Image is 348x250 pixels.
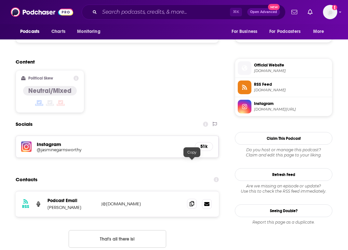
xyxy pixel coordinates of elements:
button: open menu [73,25,109,38]
button: Nothing here. [69,230,166,248]
p: Podcast Email [47,198,96,203]
a: Show notifications dropdown [289,7,300,18]
h5: @jasminegarnsworthy [37,147,141,152]
span: Charts [51,27,65,36]
img: User Profile [323,5,337,19]
img: iconImage [21,141,32,152]
h4: Neutral/Mixed [28,87,72,95]
a: RSS Feed[DOMAIN_NAME] [238,81,329,94]
span: New [268,4,280,10]
span: Do you host or manage this podcast? [235,147,332,153]
a: Seeing Double? [235,204,332,217]
a: Official Website[DOMAIN_NAME] [238,61,329,75]
button: open menu [227,25,265,38]
button: open menu [265,25,310,38]
span: Official Website [254,62,329,68]
span: bestie.femalefounderworld.com [254,68,329,73]
button: Refresh Feed [235,168,332,181]
a: Instagram[DOMAIN_NAME][URL] [238,100,329,113]
span: Podcasts [20,27,39,36]
p: j@[DOMAIN_NAME] [101,201,182,207]
div: Report this page as a duplicate. [235,220,332,225]
span: RSS Feed [254,81,329,87]
h3: RSS [22,204,29,209]
span: ⌘ K [230,8,242,16]
button: open menu [309,25,332,38]
h2: Contacts [16,173,37,186]
span: For Business [232,27,257,36]
h5: 51k [200,144,207,149]
p: [PERSON_NAME] [47,205,96,210]
span: More [313,27,324,36]
button: Show profile menu [323,5,337,19]
a: Show notifications dropdown [305,7,315,18]
div: Copy [183,147,200,157]
span: Instagram [254,101,329,107]
div: Are we missing an episode or update? Use this to check the RSS feed immediately. [235,184,332,194]
span: Logged in as autumncomm [323,5,337,19]
input: Search podcasts, credits, & more... [100,7,230,17]
div: Search podcasts, credits, & more... [82,5,286,20]
h2: Content [16,59,214,65]
img: Podchaser - Follow, Share and Rate Podcasts [11,6,73,18]
a: Charts [47,25,69,38]
span: instagram.com/jasminegarnsworthy [254,107,329,112]
svg: Add a profile image [332,5,337,10]
span: anchor.fm [254,88,329,93]
span: Open Advanced [250,10,277,14]
button: Claim This Podcast [235,132,332,145]
div: Claim and edit this page to your liking. [235,147,332,158]
h2: Political Skew [28,76,53,81]
h5: Instagram [37,141,190,147]
a: @jasminegarnsworthy [37,147,190,152]
span: For Podcasters [269,27,301,36]
button: open menu [16,25,48,38]
button: Open AdvancedNew [247,8,280,16]
span: Monitoring [77,27,100,36]
h2: Socials [16,118,33,130]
